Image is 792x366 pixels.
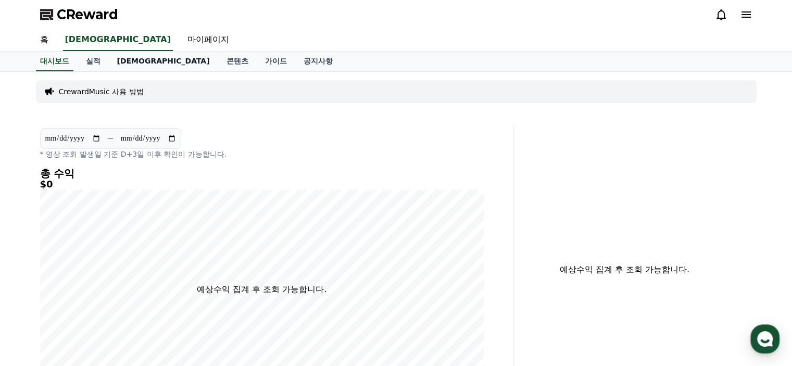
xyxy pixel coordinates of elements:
[295,52,341,71] a: 공지사항
[179,29,237,51] a: 마이페이지
[40,149,484,159] p: * 영상 조회 발생일 기준 D+3일 이후 확인이 가능합니다.
[218,52,257,71] a: 콘텐츠
[109,52,218,71] a: [DEMOGRAPHIC_DATA]
[134,280,200,306] a: 설정
[32,29,57,51] a: 홈
[33,295,39,304] span: 홈
[40,179,484,190] h5: $0
[69,280,134,306] a: 대화
[522,263,727,276] p: 예상수익 집계 후 조회 가능합니다.
[40,168,484,179] h4: 총 수익
[36,52,73,71] a: 대시보드
[78,52,109,71] a: 실적
[57,6,118,23] span: CReward
[95,296,108,304] span: 대화
[40,6,118,23] a: CReward
[107,132,114,145] p: ~
[3,280,69,306] a: 홈
[197,283,326,296] p: 예상수익 집계 후 조회 가능합니다.
[59,86,144,97] a: CrewardMusic 사용 방법
[161,295,173,304] span: 설정
[257,52,295,71] a: 가이드
[63,29,173,51] a: [DEMOGRAPHIC_DATA]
